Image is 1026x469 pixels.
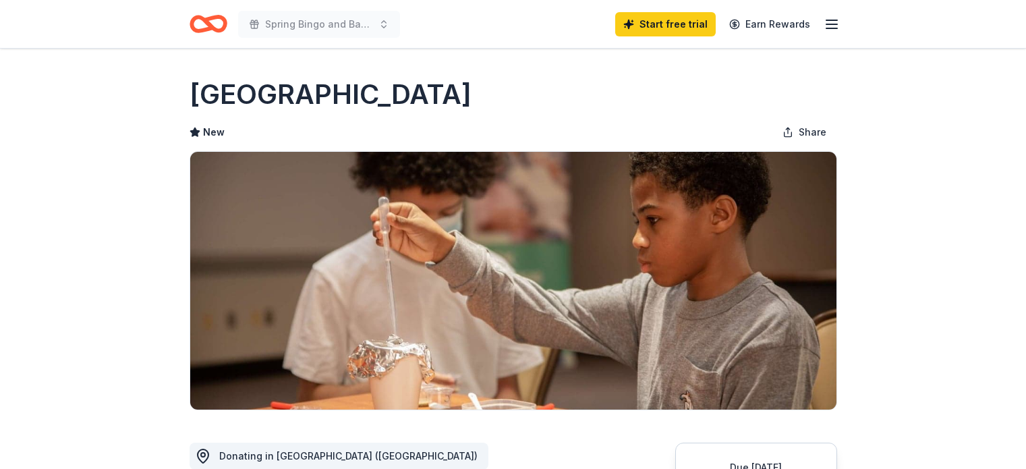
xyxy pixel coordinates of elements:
a: Start free trial [615,12,716,36]
a: Earn Rewards [721,12,818,36]
h1: [GEOGRAPHIC_DATA] [190,76,472,113]
img: Image for Da Vinci Science Center [190,152,836,410]
button: Share [772,119,837,146]
span: Spring Bingo and Basket Raffle for Middle School Student Council [265,16,373,32]
span: Donating in [GEOGRAPHIC_DATA] ([GEOGRAPHIC_DATA]) [219,450,478,462]
span: New [203,124,225,140]
button: Spring Bingo and Basket Raffle for Middle School Student Council [238,11,400,38]
a: Home [190,8,227,40]
span: Share [799,124,826,140]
